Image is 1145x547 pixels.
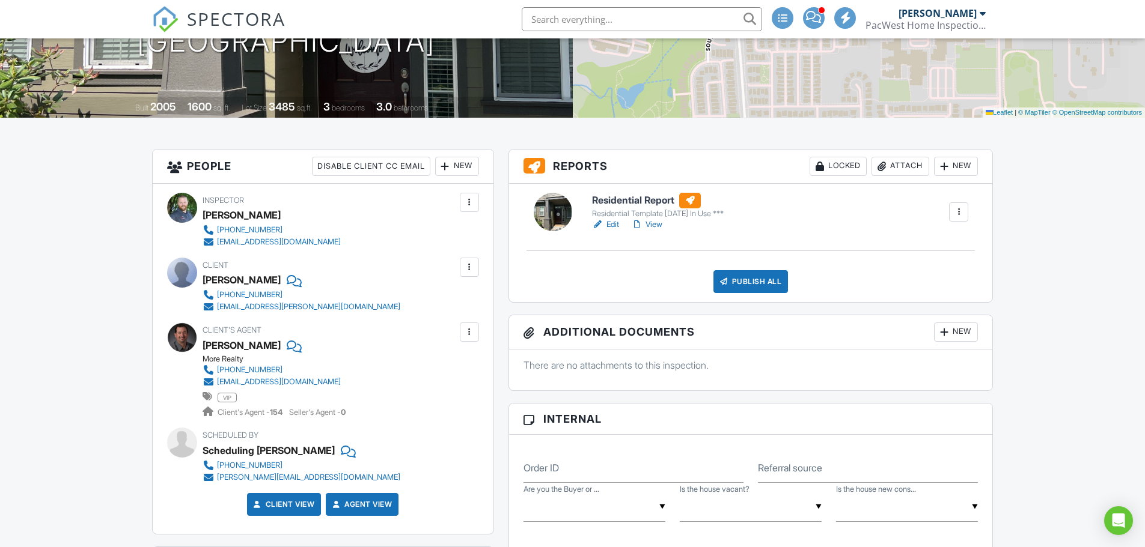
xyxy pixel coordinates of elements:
[509,150,993,184] h3: Reports
[592,193,724,208] h6: Residential Report
[323,100,330,113] div: 3
[394,103,428,112] span: bathrooms
[203,431,258,440] span: Scheduled By
[203,441,335,459] div: Scheduling [PERSON_NAME]
[866,19,986,31] div: PacWest Home Inspections
[203,261,228,270] span: Client
[934,322,978,342] div: New
[217,237,341,247] div: [EMAIL_ADDRESS][DOMAIN_NAME]
[270,408,282,417] strong: 154
[217,365,282,375] div: [PHONE_NUMBER]
[153,150,493,184] h3: People
[203,271,281,289] div: [PERSON_NAME]
[203,236,341,248] a: [EMAIL_ADDRESS][DOMAIN_NAME]
[986,109,1013,116] a: Leaflet
[218,393,237,402] span: vip
[332,103,365,112] span: bedrooms
[203,224,341,236] a: [PHONE_NUMBER]
[713,270,789,293] div: Publish All
[330,498,392,510] a: Agent View
[680,484,750,495] label: Is the house vacant?
[289,408,346,417] span: Seller's Agent -
[150,100,176,113] div: 2005
[203,364,341,376] a: [PHONE_NUMBER]
[203,206,281,224] div: [PERSON_NAME]
[522,7,762,31] input: Search everything...
[341,408,346,417] strong: 0
[242,103,267,112] span: Lot Size
[135,103,148,112] span: Built
[758,461,822,474] label: Referral source
[217,302,400,312] div: [EMAIL_ADDRESS][PERSON_NAME][DOMAIN_NAME]
[899,7,977,19] div: [PERSON_NAME]
[213,103,230,112] span: sq. ft.
[203,196,244,205] span: Inspector
[1104,506,1133,535] div: Open Intercom Messenger
[1052,109,1142,116] a: © OpenStreetMap contributors
[152,6,179,32] img: The Best Home Inspection Software - Spectora
[297,103,312,112] span: sq.ft.
[217,225,282,235] div: [PHONE_NUMBER]
[203,354,350,364] div: More Realty
[1015,109,1016,116] span: |
[203,459,400,471] a: [PHONE_NUMBER]
[435,157,479,176] div: New
[217,290,282,300] div: [PHONE_NUMBER]
[934,157,978,176] div: New
[152,16,285,41] a: SPECTORA
[810,157,867,176] div: Locked
[218,408,284,417] span: Client's Agent -
[188,100,212,113] div: 1600
[217,461,282,470] div: [PHONE_NUMBER]
[203,325,261,334] span: Client's Agent
[203,301,400,313] a: [EMAIL_ADDRESS][PERSON_NAME][DOMAIN_NAME]
[592,219,619,231] a: Edit
[524,484,599,495] label: Are you the Buyer or the Agent?
[524,358,979,372] p: There are no attachments to this inspection.
[509,403,993,435] h3: Internal
[269,100,295,113] div: 3485
[217,473,400,482] div: [PERSON_NAME][EMAIL_ADDRESS][DOMAIN_NAME]
[203,336,281,354] a: [PERSON_NAME]
[592,193,724,219] a: Residential Report Residential Template [DATE] In Use ***
[187,6,285,31] span: SPECTORA
[217,377,341,387] div: [EMAIL_ADDRESS][DOMAIN_NAME]
[592,209,724,219] div: Residential Template [DATE] In Use ***
[524,461,559,474] label: Order ID
[836,484,916,495] label: Is the house new construction?
[203,289,400,301] a: [PHONE_NUMBER]
[312,157,430,176] div: Disable Client CC Email
[872,157,929,176] div: Attach
[509,315,993,349] h3: Additional Documents
[1018,109,1051,116] a: © MapTiler
[203,471,400,483] a: [PERSON_NAME][EMAIL_ADDRESS][DOMAIN_NAME]
[376,100,392,113] div: 3.0
[251,498,315,510] a: Client View
[631,219,662,231] a: View
[203,376,341,388] a: [EMAIL_ADDRESS][DOMAIN_NAME]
